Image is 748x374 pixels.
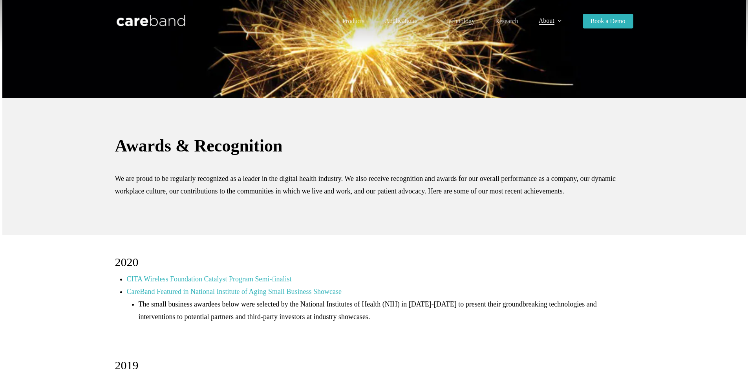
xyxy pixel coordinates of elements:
a: Applications [385,18,425,24]
a: About [539,18,562,24]
span: About [539,17,554,24]
span: Awards & Recognition [115,136,283,155]
a: Book a Demo [583,18,633,24]
span: 2020 [115,255,139,268]
a: Products [342,18,364,24]
p: We are proud to be regularly recognized as a leader in the digital health industry. We also recei... [115,172,633,197]
a: CITA Wireless Foundation Catalyst Program Semi-finalist [127,275,292,283]
span: 2019 [115,359,139,372]
span: Applications [385,17,417,24]
a: CareBand Featured in National Institute of Aging Small Business Showcase [127,288,342,296]
span: Book a Demo [591,18,625,24]
a: Technology [445,18,475,24]
span: The small business awardees below were selected by the National Institutes of Health (NIH) in [DA... [139,300,597,321]
a: Research [495,18,518,24]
